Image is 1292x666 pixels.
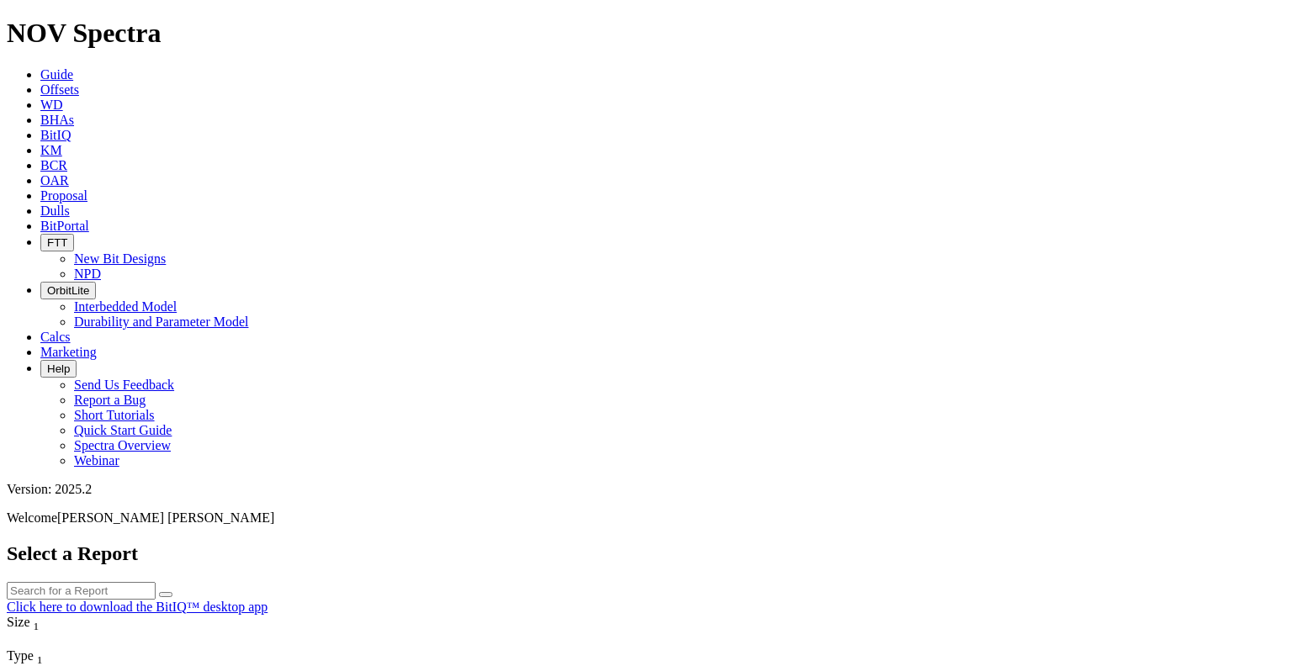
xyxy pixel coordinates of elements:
a: Webinar [74,453,119,468]
span: Sort None [34,615,40,629]
a: Click here to download the BitIQ™ desktop app [7,600,267,614]
a: Guide [40,67,73,82]
a: Spectra Overview [74,438,171,452]
div: Sort None [7,615,127,648]
p: Welcome [7,510,1285,526]
a: OAR [40,173,69,188]
a: KM [40,143,62,157]
sub: 1 [34,620,40,632]
span: Sort None [37,648,43,663]
div: Size Sort None [7,615,127,633]
a: BHAs [40,113,74,127]
span: Type [7,648,34,663]
button: FTT [40,234,74,251]
span: Help [47,362,70,375]
a: Dulls [40,203,70,218]
a: WD [40,98,63,112]
div: Column Menu [7,633,127,648]
a: Marketing [40,345,97,359]
a: Quick Start Guide [74,423,172,437]
a: NPD [74,267,101,281]
a: BCR [40,158,67,172]
h2: Select a Report [7,542,1285,565]
a: New Bit Designs [74,251,166,266]
span: [PERSON_NAME] [PERSON_NAME] [57,510,274,525]
a: Durability and Parameter Model [74,314,249,329]
button: Help [40,360,77,378]
a: Short Tutorials [74,408,155,422]
a: Offsets [40,82,79,97]
div: Version: 2025.2 [7,482,1285,497]
h1: NOV Spectra [7,18,1285,49]
a: Calcs [40,330,71,344]
span: Size [7,615,30,629]
a: Proposal [40,188,87,203]
a: BitPortal [40,219,89,233]
a: BitIQ [40,128,71,142]
input: Search for a Report [7,582,156,600]
sub: 1 [37,653,43,666]
a: Report a Bug [74,393,146,407]
a: Send Us Feedback [74,378,174,392]
a: Interbedded Model [74,299,177,314]
span: OrbitLite [47,284,89,297]
button: OrbitLite [40,282,96,299]
span: FTT [47,236,67,249]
